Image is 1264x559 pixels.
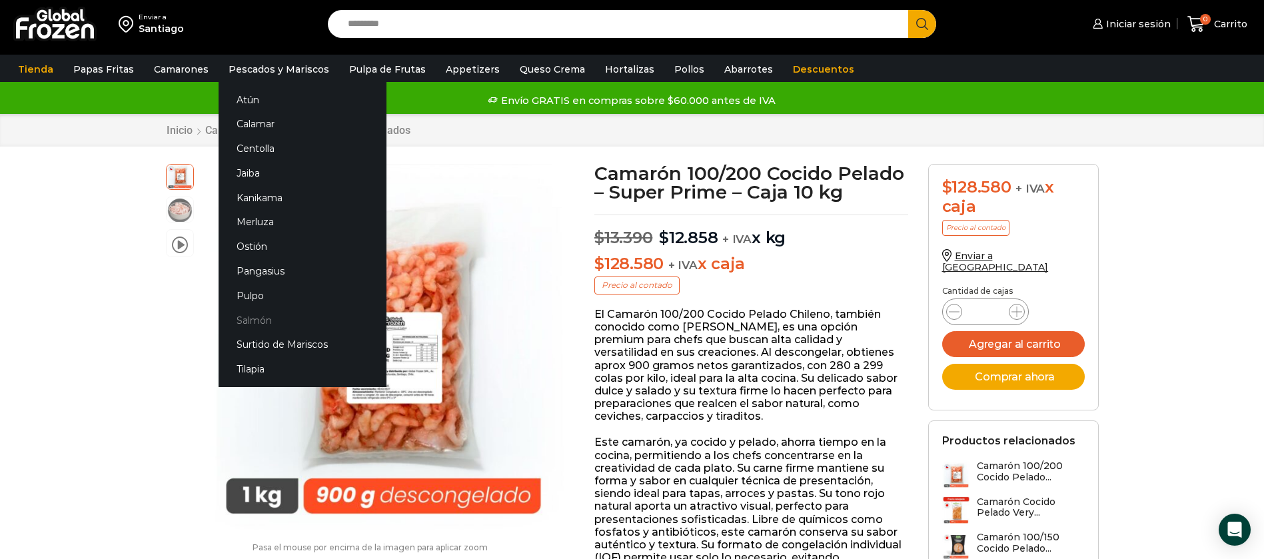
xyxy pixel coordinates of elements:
a: Papas Fritas [67,57,141,82]
a: Pangasius [219,259,386,284]
span: Carrito [1211,17,1247,31]
a: Centolla [219,137,386,161]
a: Queso Crema [513,57,592,82]
a: Merluza [219,210,386,235]
p: Cantidad de cajas [942,286,1085,296]
p: Pasa el mouse por encima de la imagen para aplicar zoom [166,543,575,552]
a: Pescados y Mariscos [222,57,336,82]
a: Abarrotes [718,57,780,82]
a: 0 Carrito [1184,9,1251,40]
a: Calamar [219,112,386,137]
a: Jaiba [219,161,386,185]
div: Santiago [139,22,184,35]
p: Precio al contado [942,220,1009,236]
button: Agregar al carrito [942,331,1085,357]
nav: Breadcrumb [166,124,411,137]
bdi: 12.858 [659,228,718,247]
span: camaron nacional [167,163,193,189]
bdi: 13.390 [594,228,652,247]
p: x caja [594,255,908,274]
a: Camarón 100/200 Cocido Pelado... [942,460,1085,489]
a: Pulpa de Frutas [342,57,432,82]
a: Hortalizas [598,57,661,82]
bdi: 128.580 [594,254,664,273]
div: x caja [942,178,1085,217]
a: Iniciar sesión [1089,11,1171,37]
span: 0 [1200,14,1211,25]
span: + IVA [1015,182,1045,195]
div: Enviar a [139,13,184,22]
a: Salmón [219,308,386,332]
a: Descuentos [786,57,861,82]
a: Camarón Cocido Pelado Very... [942,496,1085,525]
input: Product quantity [973,302,998,321]
a: Pulpo [219,283,386,308]
span: + IVA [722,233,752,246]
span: + IVA [668,259,698,272]
a: Tilapia [219,357,386,382]
button: Comprar ahora [942,364,1085,390]
bdi: 128.580 [942,177,1011,197]
a: Appetizers [439,57,506,82]
a: Enviar a [GEOGRAPHIC_DATA] [942,250,1049,273]
a: Atún [219,87,386,112]
h3: Camarón 100/150 Cocido Pelado... [977,532,1085,554]
div: Open Intercom Messenger [1219,514,1251,546]
span: $ [942,177,952,197]
a: Pollos [668,57,711,82]
span: camaron nacional [167,197,193,224]
h3: Camarón Cocido Pelado Very... [977,496,1085,519]
h1: Camarón 100/200 Cocido Pelado – Super Prime – Caja 10 kg [594,164,908,201]
a: Surtido de Mariscos [219,332,386,357]
a: Inicio [166,124,193,137]
button: Search button [908,10,936,38]
span: $ [594,228,604,247]
span: Iniciar sesión [1103,17,1171,31]
p: Precio al contado [594,277,680,294]
span: $ [659,228,669,247]
a: Tienda [11,57,60,82]
a: Kanikama [219,185,386,210]
h3: Camarón 100/200 Cocido Pelado... [977,460,1085,483]
a: Camarones [205,124,261,137]
a: Camarones [147,57,215,82]
p: x kg [594,215,908,248]
span: $ [594,254,604,273]
img: address-field-icon.svg [119,13,139,35]
a: Ostión [219,235,386,259]
h2: Productos relacionados [942,434,1075,447]
p: El Camarón 100/200 Cocido Pelado Chileno, también conocido como [PERSON_NAME], es una opción prem... [594,308,908,423]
